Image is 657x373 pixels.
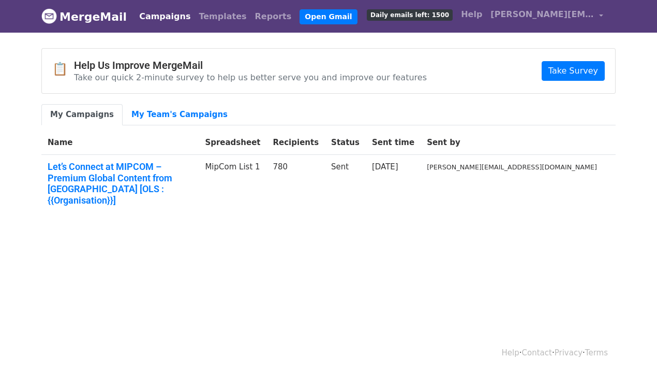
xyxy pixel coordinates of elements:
[366,131,421,155] th: Sent time
[585,348,608,357] a: Terms
[52,62,74,77] span: 📋
[251,6,296,27] a: Reports
[135,6,195,27] a: Campaigns
[195,6,250,27] a: Templates
[74,72,427,83] p: Take our quick 2-minute survey to help us better serve you and improve our features
[267,155,325,217] td: 780
[74,59,427,71] h4: Help Us Improve MergeMail
[199,131,266,155] th: Spreadsheet
[325,155,366,217] td: Sent
[363,4,457,25] a: Daily emails left: 1500
[41,6,127,27] a: MergeMail
[486,4,607,28] a: [PERSON_NAME][EMAIL_ADDRESS][DOMAIN_NAME]
[41,131,199,155] th: Name
[367,9,453,21] span: Daily emails left: 1500
[199,155,266,217] td: MipCom List 1
[123,104,236,125] a: My Team's Campaigns
[490,8,594,21] span: [PERSON_NAME][EMAIL_ADDRESS][DOMAIN_NAME]
[48,161,192,206] a: Let’s Connect at MIPCOM – Premium Global Content from [GEOGRAPHIC_DATA] [OLS : {{Organisation}}]
[325,131,366,155] th: Status
[267,131,325,155] th: Recipients
[555,348,583,357] a: Privacy
[457,4,486,25] a: Help
[522,348,552,357] a: Contact
[372,162,398,171] a: [DATE]
[502,348,519,357] a: Help
[427,163,597,171] small: [PERSON_NAME][EMAIL_ADDRESS][DOMAIN_NAME]
[41,8,57,24] img: MergeMail logo
[41,104,123,125] a: My Campaigns
[421,131,603,155] th: Sent by
[542,61,605,81] a: Take Survey
[300,9,357,24] a: Open Gmail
